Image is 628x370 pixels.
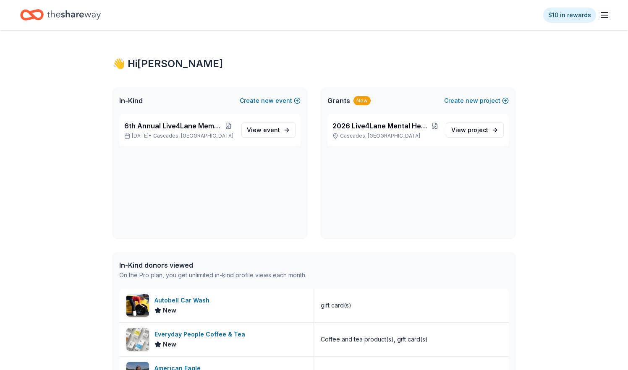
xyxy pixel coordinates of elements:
[241,122,296,138] a: View event
[353,96,371,105] div: New
[124,121,222,131] span: 6th Annual Live4Lane Memorial 5K Walk
[240,96,301,106] button: Createnewevent
[446,122,504,138] a: View project
[154,329,249,339] div: Everyday People Coffee & Tea
[154,295,213,305] div: Autobell Car Wash
[119,96,143,106] span: In-Kind
[451,125,488,135] span: View
[332,133,439,139] p: Cascades, [GEOGRAPHIC_DATA]
[163,305,176,315] span: New
[113,57,515,70] div: 👋 Hi [PERSON_NAME]
[247,125,280,135] span: View
[126,328,149,351] img: Image for Everyday People Coffee & Tea
[327,96,350,106] span: Grants
[466,96,478,106] span: new
[321,334,428,344] div: Coffee and tea product(s), gift card(s)
[543,8,596,23] a: $10 in rewards
[321,300,351,310] div: gift card(s)
[261,96,274,106] span: new
[468,126,488,133] span: project
[119,270,306,280] div: On the Pro plan, you get unlimited in-kind profile views each month.
[263,126,280,133] span: event
[119,260,306,270] div: In-Kind donors viewed
[163,339,176,349] span: New
[444,96,509,106] button: Createnewproject
[20,5,101,25] a: Home
[153,133,233,139] span: Cascades, [GEOGRAPHIC_DATA]
[124,133,235,139] p: [DATE] •
[332,121,431,131] span: 2026 Live4Lane Mental Health Advocacy Collage Scholarship
[126,294,149,317] img: Image for Autobell Car Wash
